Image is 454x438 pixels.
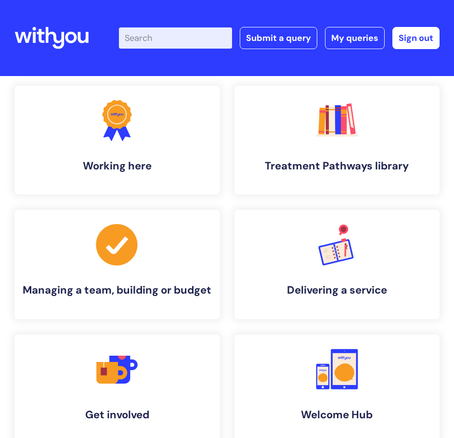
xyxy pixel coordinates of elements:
input: Search [119,27,232,49]
h4: Get involved [22,409,212,421]
a: Managing a team, building or budget [14,210,220,319]
a: Delivering a service [234,210,440,319]
a: Working here [14,86,220,194]
a: Submit a query [240,27,317,49]
a: My queries [325,27,385,49]
div: | - [119,27,440,49]
h4: Delivering a service [242,284,432,296]
h4: Managing a team, building or budget [22,284,212,296]
a: Treatment Pathways library [234,86,440,194]
h4: Welcome Hub [242,409,432,421]
h4: Working here [22,160,212,172]
a: Sign out [392,27,440,49]
h4: Treatment Pathways library [242,160,432,172]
